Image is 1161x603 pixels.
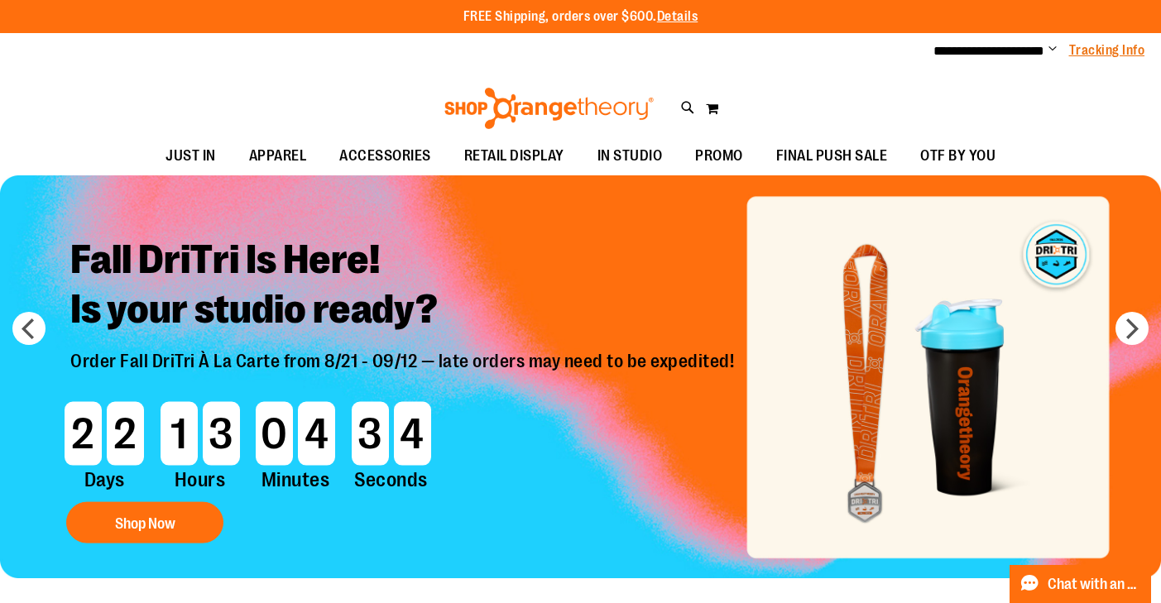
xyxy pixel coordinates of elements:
span: RETAIL DISPLAY [464,137,564,175]
a: IN STUDIO [581,137,679,175]
span: Hours [158,466,242,494]
button: next [1115,312,1149,345]
a: OTF BY YOU [904,137,1012,175]
p: FREE Shipping, orders over $600. [463,7,698,26]
span: FINAL PUSH SALE [776,137,888,175]
a: Tracking Info [1069,41,1145,60]
button: Shop Now [66,502,223,543]
span: 3 [352,401,389,465]
span: Minutes [253,466,338,494]
button: Account menu [1048,42,1057,59]
span: Chat with an Expert [1048,577,1141,592]
span: Seconds [349,466,434,494]
span: 2 [107,401,144,465]
span: 4 [298,401,335,465]
p: Order Fall DriTri À La Carte from 8/21 - 09/12 — late orders may need to be expedited! [58,351,751,393]
span: 0 [256,401,293,465]
span: 1 [161,401,198,465]
a: Details [657,9,698,24]
h2: Fall DriTri Is Here! Is your studio ready? [58,223,751,351]
a: ACCESSORIES [323,137,448,175]
span: Days [62,466,146,494]
span: OTF BY YOU [920,137,995,175]
span: 2 [65,401,102,465]
span: ACCESSORIES [339,137,431,175]
a: PROMO [679,137,760,175]
span: JUST IN [166,137,216,175]
span: PROMO [695,137,743,175]
span: APPAREL [249,137,307,175]
span: 4 [394,401,431,465]
a: Fall DriTri Is Here!Is your studio ready? Order Fall DriTri À La Carte from 8/21 - 09/12 — late o... [58,223,751,552]
img: Shop Orangetheory [442,88,656,129]
button: Chat with an Expert [1010,565,1152,603]
a: APPAREL [233,137,324,175]
span: IN STUDIO [597,137,663,175]
a: FINAL PUSH SALE [760,137,904,175]
span: 3 [203,401,240,465]
a: RETAIL DISPLAY [448,137,581,175]
a: JUST IN [149,137,233,175]
button: prev [12,312,46,345]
